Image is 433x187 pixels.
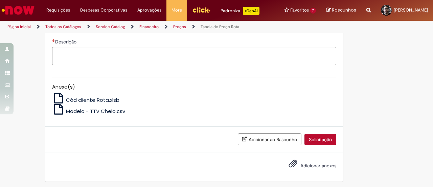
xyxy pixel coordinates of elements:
[304,134,336,145] button: Solicitação
[139,24,159,30] a: Financeiro
[52,84,336,90] h5: Anexo(s)
[96,24,125,30] a: Service Catalog
[52,47,336,65] textarea: Descrição
[192,5,210,15] img: click_logo_yellow_360x200.png
[173,24,186,30] a: Preços
[52,96,120,104] a: Cód cliente Rota.xlsb
[55,39,78,45] span: Descrição
[201,24,239,30] a: Tabela de Preço Rota
[66,108,125,115] span: Modelo - TTV Cheio.csv
[326,7,356,14] a: Rascunhos
[221,7,259,15] div: Padroniza
[52,108,126,115] a: Modelo - TTV Cheio.csv
[310,8,316,14] span: 7
[45,24,81,30] a: Todos os Catálogos
[300,163,336,169] span: Adicionar anexos
[66,96,119,104] span: Cód cliente Rota.xlsb
[172,7,182,14] span: More
[1,3,36,17] img: ServiceNow
[5,21,283,33] ul: Trilhas de página
[7,24,31,30] a: Página inicial
[238,133,301,145] button: Adicionar ao Rascunho
[137,7,161,14] span: Aprovações
[46,7,70,14] span: Requisições
[394,7,428,13] span: [PERSON_NAME]
[243,7,259,15] p: +GenAi
[287,157,299,173] button: Adicionar anexos
[80,7,127,14] span: Despesas Corporativas
[52,39,55,42] span: Necessários
[290,7,309,14] span: Favoritos
[332,7,356,13] span: Rascunhos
